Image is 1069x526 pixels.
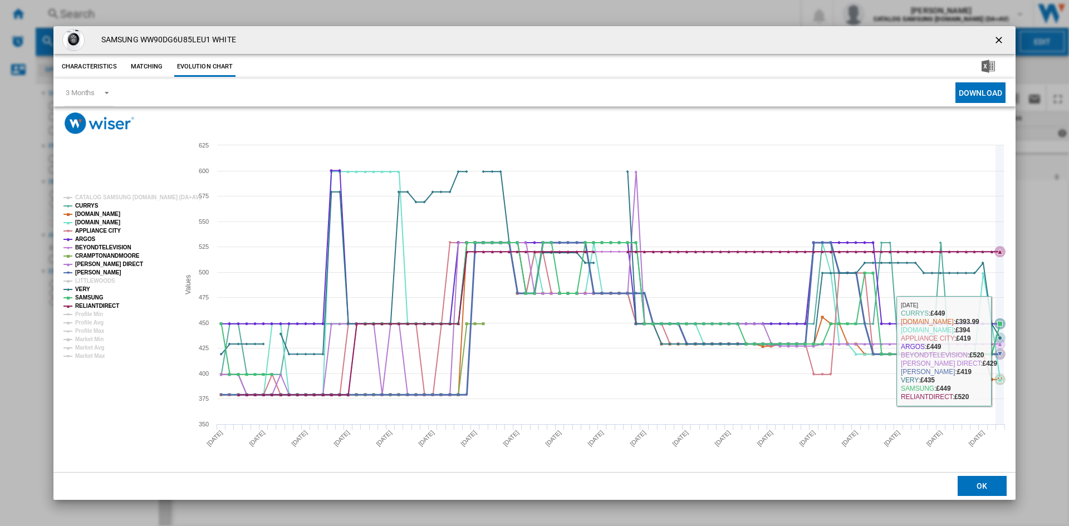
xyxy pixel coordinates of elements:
tspan: 375 [199,395,209,402]
ng-md-icon: getI18NText('BUTTONS.CLOSE_DIALOG') [993,35,1007,48]
tspan: 500 [199,269,209,276]
tspan: [DATE] [502,429,520,448]
tspan: [DATE] [586,429,605,448]
tspan: [DATE] [671,429,689,448]
h4: SAMSUNG WW90DG6U85LEU1 WHITE [96,35,236,46]
button: Evolution chart [174,57,236,77]
tspan: CATALOG SAMSUNG [DOMAIN_NAME] (DA+AV) [75,194,201,200]
tspan: 400 [199,370,209,377]
tspan: Market Max [75,353,105,359]
tspan: Profile Min [75,311,103,317]
tspan: [DATE] [248,429,266,448]
tspan: 625 [199,142,209,149]
tspan: CRAMPTONANDMOORE [75,253,140,259]
button: getI18NText('BUTTONS.CLOSE_DIALOG') [989,29,1011,51]
button: Download [955,82,1006,103]
tspan: Market Avg [75,345,104,351]
tspan: ARGOS [75,236,96,242]
tspan: [DATE] [205,429,224,448]
tspan: [DATE] [544,429,562,448]
tspan: Profile Avg [75,319,104,326]
tspan: [DATE] [756,429,774,448]
tspan: 350 [199,421,209,427]
button: OK [958,476,1007,496]
button: Matching [122,57,171,77]
tspan: Profile Max [75,328,105,334]
tspan: SAMSUNG [75,294,104,301]
tspan: [DOMAIN_NAME] [75,219,120,225]
tspan: Market Min [75,336,104,342]
tspan: [DATE] [882,429,901,448]
tspan: [DATE] [417,429,435,448]
tspan: [DATE] [798,429,816,448]
tspan: [PERSON_NAME] [75,269,121,276]
tspan: [DOMAIN_NAME] [75,211,120,217]
tspan: [DATE] [967,429,985,448]
tspan: [DATE] [459,429,478,448]
button: Characteristics [59,57,120,77]
img: excel-24x24.png [982,60,995,73]
div: 3 Months [66,89,95,97]
button: Download in Excel [964,57,1013,77]
tspan: [PERSON_NAME] DIRECT [75,261,143,267]
md-dialog: Product popup [53,26,1016,500]
tspan: [DATE] [629,429,647,448]
tspan: VERY [75,286,90,292]
tspan: [DATE] [840,429,859,448]
img: logo_wiser_300x94.png [65,112,134,134]
tspan: 525 [199,243,209,250]
tspan: 475 [199,294,209,301]
tspan: 600 [199,168,209,174]
tspan: LITTLEWOODS [75,278,115,284]
tspan: [DATE] [375,429,393,448]
tspan: 425 [199,345,209,351]
tspan: 575 [199,193,209,199]
tspan: APPLIANCE CITY [75,228,121,234]
tspan: Values [184,275,192,294]
tspan: [DATE] [925,429,943,448]
tspan: [DATE] [713,429,732,448]
tspan: [DATE] [332,429,351,448]
tspan: CURRYS [75,203,99,209]
img: 10263893 [62,29,85,51]
tspan: 550 [199,218,209,225]
tspan: BEYONDTELEVISION [75,244,131,250]
tspan: RELIANTDIRECT [75,303,119,309]
tspan: [DATE] [290,429,308,448]
tspan: 450 [199,319,209,326]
